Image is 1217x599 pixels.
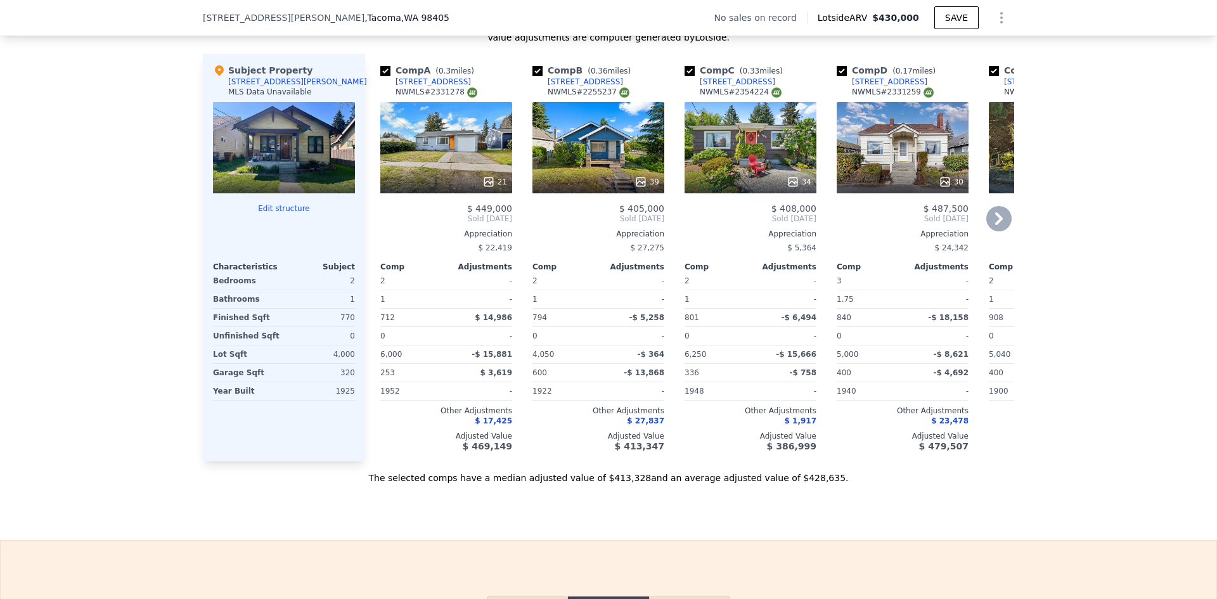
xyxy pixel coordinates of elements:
div: Appreciation [989,229,1121,239]
div: 770 [287,309,355,326]
div: Other Adjustments [989,406,1121,416]
span: ( miles) [430,67,479,75]
div: Comp [685,262,750,272]
span: 0 [685,332,690,340]
div: Other Adjustments [532,406,664,416]
span: -$ 364 [637,350,664,359]
div: Comp [380,262,446,272]
img: NWMLS Logo [771,87,782,98]
div: 30 [939,176,963,188]
div: Comp [989,262,1055,272]
a: [STREET_ADDRESS] [989,77,1079,87]
div: [STREET_ADDRESS][PERSON_NAME] [228,77,367,87]
div: - [753,272,816,290]
div: - [905,382,969,400]
div: Value adjustments are computer generated by Lotside . [203,31,1014,44]
div: Comp [837,262,903,272]
div: Appreciation [837,229,969,239]
div: Appreciation [380,229,512,239]
span: 712 [380,313,395,322]
span: $ 14,986 [475,313,512,322]
div: - [753,327,816,345]
div: - [449,272,512,290]
span: 2 [685,276,690,285]
div: - [753,382,816,400]
div: Subject [284,262,355,272]
div: Garage Sqft [213,364,281,382]
div: - [449,290,512,308]
div: 1 [287,290,355,308]
div: 1948 [685,382,748,400]
div: - [905,272,969,290]
span: $430,000 [872,13,919,23]
div: No sales on record [714,11,807,24]
div: 1 [532,290,596,308]
span: $ 5,364 [787,243,816,252]
a: [STREET_ADDRESS] [532,77,623,87]
div: [STREET_ADDRESS] [396,77,471,87]
button: Edit structure [213,203,355,214]
span: $ 469,149 [463,441,512,451]
div: Adjustments [446,262,512,272]
span: ( miles) [887,67,941,75]
span: ( miles) [583,67,636,75]
img: NWMLS Logo [619,87,629,98]
div: [STREET_ADDRESS] [700,77,775,87]
span: 0.33 [742,67,759,75]
div: - [601,327,664,345]
span: $ 405,000 [619,203,664,214]
span: 3 [837,276,842,285]
div: 1 [989,290,1052,308]
div: NWMLS # 2255237 [548,87,629,98]
span: 0.17 [896,67,913,75]
div: 34 [787,176,811,188]
div: - [601,272,664,290]
div: Comp C [685,64,788,77]
span: 336 [685,368,699,377]
div: NWMLS # 2331278 [396,87,477,98]
div: Adjusted Value [837,431,969,441]
span: 600 [532,368,547,377]
a: [STREET_ADDRESS] [380,77,471,87]
div: - [905,290,969,308]
div: - [601,382,664,400]
span: , Tacoma [364,11,449,24]
span: 400 [989,368,1003,377]
span: Sold [DATE] [837,214,969,224]
div: 1.75 [837,290,900,308]
span: $ 17,425 [475,416,512,425]
span: 0.36 [591,67,608,75]
div: 39 [634,176,659,188]
div: Subject Property [213,64,312,77]
span: 5,040 [989,350,1010,359]
span: 2 [380,276,385,285]
span: $ 22,419 [479,243,512,252]
div: 1952 [380,382,444,400]
div: Appreciation [685,229,816,239]
button: Show Options [989,5,1014,30]
span: $ 3,619 [480,368,512,377]
span: $ 27,837 [627,416,664,425]
span: -$ 4,692 [934,368,969,377]
span: -$ 18,158 [928,313,969,322]
span: $ 386,999 [767,441,816,451]
div: 0 [287,327,355,345]
span: 6,250 [685,350,706,359]
div: 1 [380,290,444,308]
div: Characteristics [213,262,284,272]
span: 908 [989,313,1003,322]
div: NWMLS # 2354224 [700,87,782,98]
span: Sold [DATE] [685,214,816,224]
span: -$ 8,621 [934,350,969,359]
span: 2 [532,276,538,285]
span: 0 [837,332,842,340]
div: - [601,290,664,308]
div: Adjustments [903,262,969,272]
span: $ 24,342 [935,243,969,252]
span: 794 [532,313,547,322]
a: [STREET_ADDRESS] [837,77,927,87]
span: 253 [380,368,395,377]
span: 801 [685,313,699,322]
div: Other Adjustments [837,406,969,416]
div: NWMLS # 2323412 [1004,87,1086,98]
